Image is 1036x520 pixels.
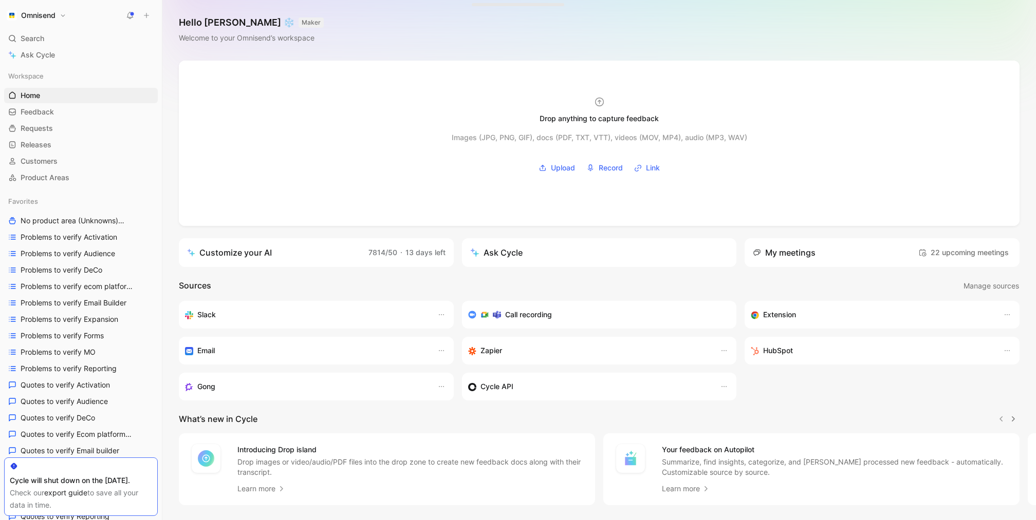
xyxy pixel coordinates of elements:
span: Customers [21,156,58,166]
a: Problems to verify ecom platforms [4,279,158,294]
span: Problems to verify MO [21,347,96,357]
span: 13 days left [405,248,446,257]
span: Home [21,90,40,101]
span: Quotes to verify Email builder [21,446,119,456]
span: Problems to verify Email Builder [21,298,126,308]
div: Welcome to your Omnisend’s workspace [179,32,324,44]
a: Learn more [662,483,710,495]
span: Search [21,32,44,45]
a: Ask Cycle [4,47,158,63]
a: Customize your AI7814/50·13 days left [179,238,454,267]
span: Feedback [21,107,54,117]
h4: Introducing Drop island [237,444,583,456]
a: Problems to verify Expansion [4,312,158,327]
div: Images (JPG, PNG, GIF), docs (PDF, TXT, VTT), videos (MOV, MP4), audio (MP3, WAV) [452,131,747,144]
div: Capture feedback from thousands of sources with Zapier (survey results, recordings, sheets, etc). [468,344,710,357]
p: Drop images or video/audio/PDF files into the drop zone to create new feedback docs along with th... [237,457,583,477]
h3: Email [197,344,215,357]
span: Problems to verify DeCo [21,265,102,275]
img: Omnisend [7,10,17,21]
h2: Sources [179,279,211,293]
a: Learn more [237,483,286,495]
a: Product Areas [4,170,158,185]
h2: What’s new in Cycle [179,413,257,425]
span: Problems to verify Forms [21,331,104,341]
h4: Your feedback on Autopilot [662,444,1007,456]
div: My meetings [753,246,816,259]
a: Feedback [4,104,158,120]
div: Cycle will shut down on the [DATE]. [10,474,152,487]
h3: Gong [197,380,215,393]
h3: Cycle API [480,380,513,393]
a: export guide [44,488,87,497]
button: MAKER [299,17,324,28]
span: Quotes to verify DeCo [21,413,95,423]
button: 22 upcoming meetings [916,244,1011,261]
p: Summarize, find insights, categorize, and [PERSON_NAME] processed new feedback - automatically. C... [662,457,1007,477]
div: Capture feedback from your incoming calls [185,380,427,393]
span: Favorites [8,196,38,206]
span: 7814/50 [368,248,397,257]
span: Other [133,431,149,438]
span: Problems to verify Activation [21,232,117,242]
a: Problems to verify Activation [4,229,158,245]
a: Problems to verify Email Builder [4,295,158,311]
a: Customers [4,153,158,169]
a: Quotes to verify Activation [4,377,158,393]
span: No product area (Unknowns) [21,216,132,226]
span: Upload [551,162,575,174]
div: Favorites [4,194,158,209]
h3: HubSpot [763,344,793,357]
div: Capture feedback from anywhere on the web [751,309,993,321]
a: Quotes to verify DeCo [4,410,158,426]
span: Record [599,162,623,174]
span: Problems to verify Audience [21,248,115,259]
span: Link [646,162,660,174]
a: Home [4,88,158,103]
span: Quotes to verify Ecom platforms [21,429,134,440]
a: No product area (Unknowns)Other [4,213,158,228]
a: Problems to verify Audience [4,246,158,261]
span: Ask Cycle [21,49,55,61]
span: Requests [21,123,53,133]
span: Quotes to verify Audience [21,396,108,407]
div: Forward emails to your feedback inbox [185,344,427,357]
h3: Slack [197,309,216,321]
button: Manage sources [963,279,1020,293]
a: Quotes to verify Audience [4,394,158,409]
div: Sync customers & send feedback from custom sources. Get inspired by our favorite use case [468,380,710,393]
div: Drop anything to capture feedback [540,112,659,125]
span: Workspace [8,71,44,81]
a: Requests [4,121,158,136]
h1: Omnisend [21,11,55,20]
span: Problems to verify Reporting [21,363,117,374]
a: Quotes to verify Email builder [4,443,158,458]
h3: Extension [763,309,796,321]
button: Ask Cycle [462,238,737,267]
div: Customize your AI [187,246,272,259]
span: Product Areas [21,172,69,183]
button: Link [631,160,663,176]
span: · [400,248,402,257]
button: Upload [535,160,579,176]
button: OmnisendOmnisend [4,8,69,23]
a: Problems to verify MO [4,344,158,360]
div: Check our to save all your data in time. [10,487,152,511]
button: Record [583,160,626,176]
span: Problems to verify ecom platforms [21,281,135,292]
h3: Call recording [505,309,552,321]
div: Sync your customers, send feedback and get updates in Slack [185,309,427,321]
h1: Hello [PERSON_NAME] ❄️ [179,16,324,29]
div: Workspace [4,68,158,84]
a: Problems to verify DeCo [4,262,158,278]
span: Quotes to verify Activation [21,380,110,390]
span: Manage sources [964,280,1019,292]
span: Releases [21,140,51,150]
span: Other [122,217,138,225]
a: Quotes to verify Ecom platformsOther [4,427,158,442]
a: Problems to verify Forms [4,328,158,343]
span: Problems to verify Expansion [21,314,118,324]
div: Record & transcribe meetings from Zoom, Meet & Teams. [468,309,723,321]
h3: Zapier [480,344,502,357]
div: Search [4,31,158,46]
